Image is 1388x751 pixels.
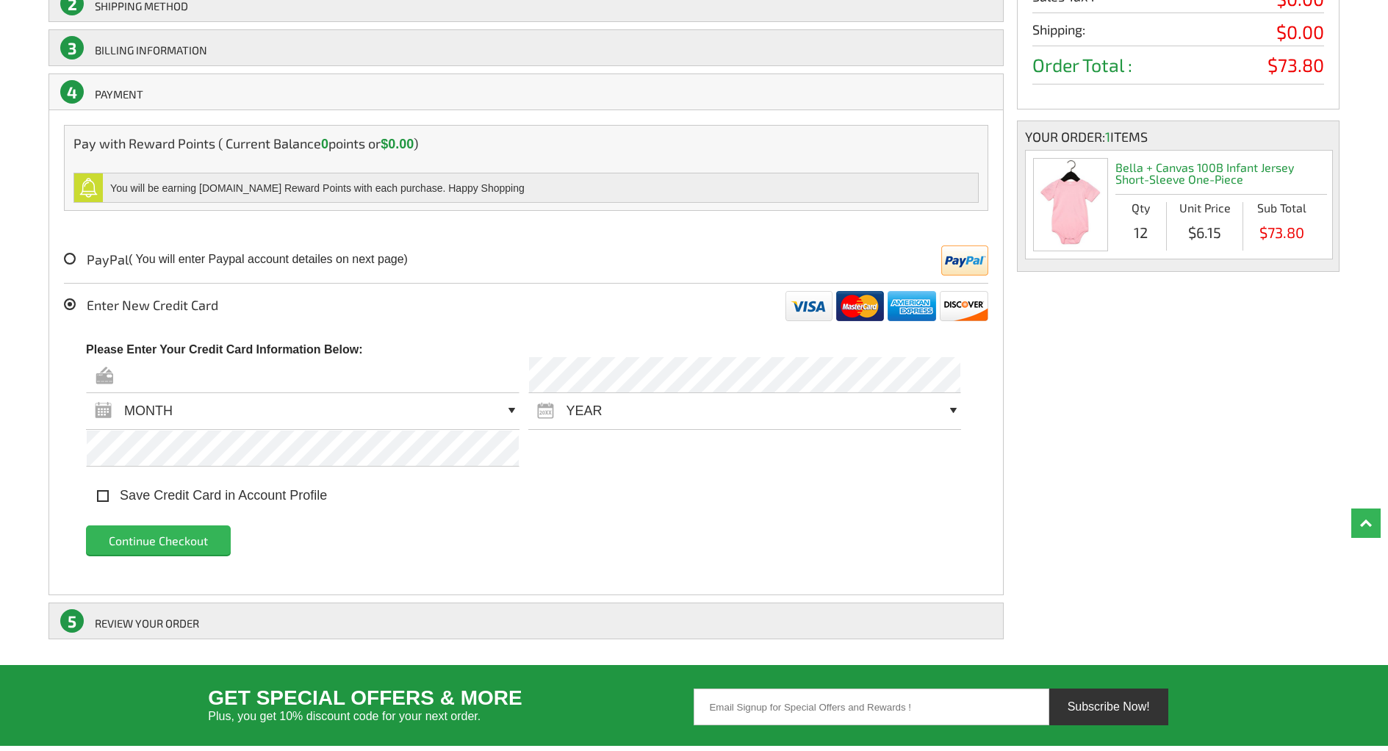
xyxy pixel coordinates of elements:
[73,137,979,151] div: Pay with Reward Points ( Current Balance points or )
[1167,225,1243,240] span: $6.15
[1032,56,1324,85] li: Order Total :
[86,343,362,356] b: Please Enter Your Credit Card Information Below:
[1115,202,1166,214] li: Qty
[129,253,408,266] p: ( You will enter Paypal account detailes on next page)
[1351,509,1381,538] a: Top
[86,525,231,555] input: Continue Checkout
[1105,129,1110,145] span: 1
[48,603,1004,639] a: 5REVIEW YOUR ORDER
[1243,202,1320,214] li: Sub Total
[694,689,1049,725] input: Email Signup for Special Offers and Rewards !
[208,707,694,725] span: Plus, you get 10% discount code for your next order.
[1049,689,1168,725] button: Subscribe Now!
[60,609,84,633] span: 5
[103,173,978,202] div: You will be earning [DOMAIN_NAME] Reward Points with each purchase. Happy Shopping
[64,253,129,266] label: PayPal
[60,36,84,60] span: 3
[1267,56,1324,74] span: $73.80
[64,298,218,312] label: Enter New Credit Card
[74,173,103,202] img: bell_icon.svg
[1032,23,1324,46] li: Shipping:
[208,689,694,725] h3: Get Special Offers & More
[1115,225,1166,240] span: 12
[60,80,84,104] span: 4
[381,137,414,151] span: $0.00
[86,489,327,502] label: Save Credit Card in Account Profile
[48,29,1004,66] a: 3BILLING INFORMATION
[321,137,328,151] span: 0
[1025,129,1331,145] div: Your order: Items
[1276,23,1324,41] span: $0.00
[1166,202,1243,214] li: Unit Price
[86,356,519,393] input: Name On Card *
[1115,151,1327,194] h2: Bella + Canvas 100B Infant Jersey Short-Sleeve One-Piece
[1243,225,1320,240] span: $73.80
[48,73,1004,110] a: 4Payment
